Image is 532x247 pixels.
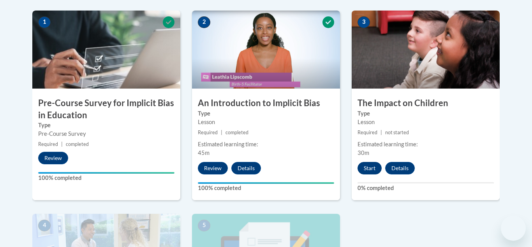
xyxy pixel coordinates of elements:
[198,182,334,184] div: Your progress
[38,130,174,138] div: Pre-Course Survey
[198,130,218,135] span: Required
[381,130,382,135] span: |
[38,174,174,182] label: 100% completed
[352,11,500,89] img: Course Image
[225,130,248,135] span: completed
[501,216,526,241] iframe: Button to launch messaging window
[38,16,51,28] span: 1
[385,130,409,135] span: not started
[358,140,494,149] div: Estimated learning time:
[38,141,58,147] span: Required
[358,16,370,28] span: 3
[198,162,228,174] button: Review
[66,141,89,147] span: completed
[198,184,334,192] label: 100% completed
[32,11,180,89] img: Course Image
[358,184,494,192] label: 0% completed
[198,140,334,149] div: Estimated learning time:
[198,109,334,118] label: Type
[198,118,334,126] div: Lesson
[198,220,210,231] span: 5
[38,152,68,164] button: Review
[38,121,174,130] label: Type
[192,11,340,89] img: Course Image
[38,172,174,174] div: Your progress
[38,220,51,231] span: 4
[221,130,222,135] span: |
[358,149,369,156] span: 30m
[198,16,210,28] span: 2
[192,97,340,109] h3: An Introduction to Implicit Bias
[352,97,500,109] h3: The Impact on Children
[231,162,261,174] button: Details
[358,162,382,174] button: Start
[61,141,63,147] span: |
[358,118,494,126] div: Lesson
[385,162,415,174] button: Details
[198,149,210,156] span: 45m
[32,97,180,121] h3: Pre-Course Survey for Implicit Bias in Education
[358,130,377,135] span: Required
[358,109,494,118] label: Type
